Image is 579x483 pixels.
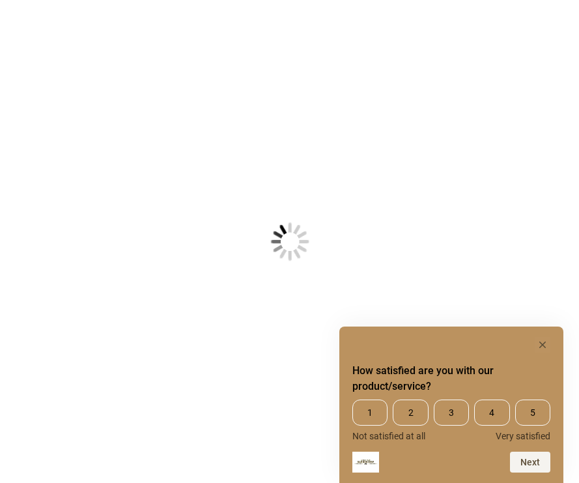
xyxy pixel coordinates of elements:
[510,452,550,473] button: Next question
[352,431,425,441] span: Not satisfied at all
[434,400,469,426] span: 3
[535,337,550,353] button: Hide survey
[474,400,509,426] span: 4
[206,158,373,325] img: Loading
[352,337,550,473] div: How satisfied are you with our product/service? Select an option from 1 to 5, with 1 being Not sa...
[393,400,428,426] span: 2
[352,363,550,394] h2: How satisfied are you with our product/service? Select an option from 1 to 5, with 1 being Not sa...
[515,400,550,426] span: 5
[352,400,550,441] div: How satisfied are you with our product/service? Select an option from 1 to 5, with 1 being Not sa...
[496,431,550,441] span: Very satisfied
[352,400,388,426] span: 1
